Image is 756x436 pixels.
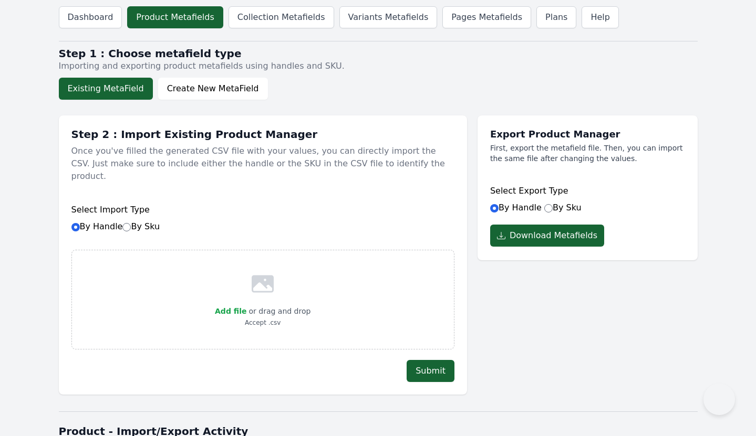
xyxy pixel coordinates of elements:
[59,60,698,72] p: Importing and exporting product metafields using handles and SKU.
[490,225,604,247] button: Download Metafields
[582,6,618,28] a: Help
[490,128,685,141] h1: Export Product Manager
[442,6,531,28] a: Pages Metafields
[490,203,542,212] label: By Handle
[122,221,160,231] label: By Sku
[59,6,122,28] a: Dashboard
[703,384,735,415] iframe: Toggle Customer Support
[158,78,268,100] button: Create New MetaField
[536,6,576,28] a: Plans
[71,204,454,216] h6: Select Import Type
[544,204,553,212] input: By Sku
[246,305,310,317] p: or drag and drop
[71,221,160,231] label: By Handle
[544,203,582,212] label: By Sku
[71,223,80,231] input: By HandleBy Sku
[59,78,153,100] button: Existing MetaField
[215,307,246,315] span: Add file
[71,128,454,141] h1: Step 2 : Import Existing Product Manager
[490,143,685,164] p: First, export the metafield file. Then, you can import the same file after changing the values.
[122,223,131,231] input: By Sku
[490,185,685,197] h6: Select Export Type
[215,317,310,328] p: Accept .csv
[229,6,334,28] a: Collection Metafields
[407,360,454,382] button: Submit
[127,6,223,28] a: Product Metafields
[71,141,454,187] p: Once you've filled the generated CSV file with your values, you can directly import the CSV. Just...
[490,204,499,212] input: By Handle
[59,47,698,60] h2: Step 1 : Choose metafield type
[339,6,438,28] a: Variants Metafields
